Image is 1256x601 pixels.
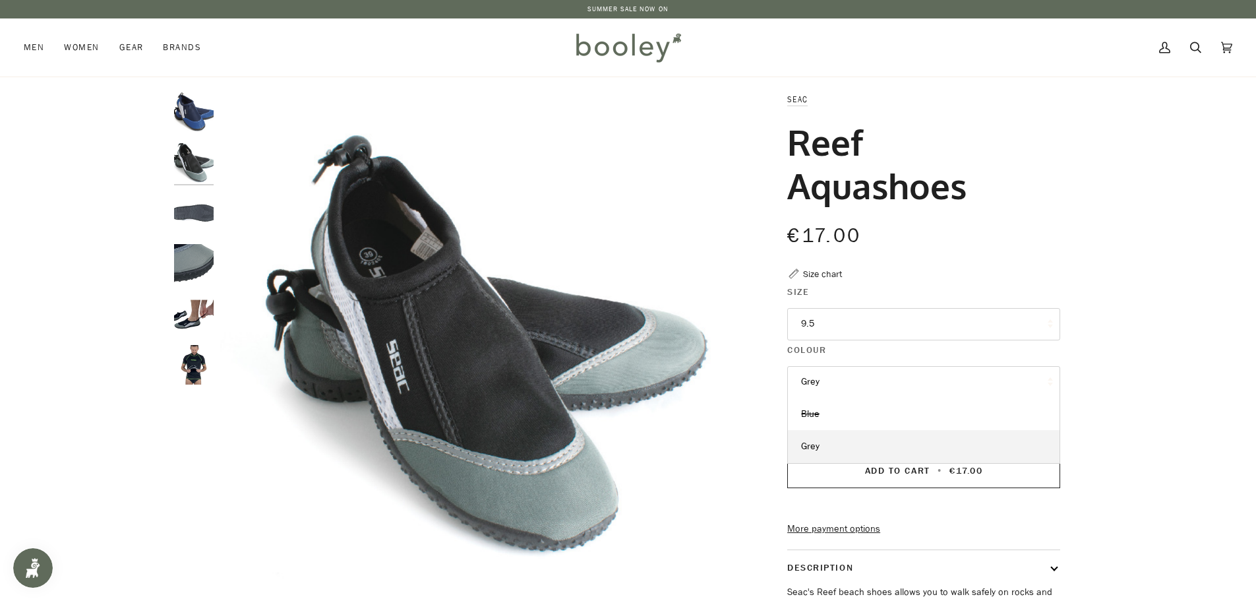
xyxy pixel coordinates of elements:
[119,41,144,54] span: Gear
[787,343,826,357] span: Colour
[865,464,930,477] span: Add to Cart
[787,550,1060,585] button: Description
[787,522,1060,536] a: More payment options
[64,41,99,54] span: Women
[163,41,201,54] span: Brands
[24,18,54,77] a: Men
[801,408,820,420] span: Blue
[787,94,808,105] a: Seac
[570,28,686,67] img: Booley
[13,548,53,588] iframe: Button to open loyalty program pop-up
[153,18,211,77] a: Brands
[174,92,214,132] img: Seac Reef Aquashoes Blue - Booley Galway
[109,18,154,77] a: Gear
[174,193,214,233] img: Seac Reef Aquashoes Grey - Booley Galway
[787,285,809,299] span: Size
[949,464,982,477] span: €17.00
[174,143,214,183] img: Seac Reef Aquashoes Grey - Booley Galway
[787,222,861,249] span: €17.00
[174,295,214,334] img: Seac Reef Aquashoes Grey - Booley Galway
[787,120,1050,207] h1: Reef Aquashoes
[788,398,1060,431] a: Blue
[587,4,669,14] a: SUMMER SALE NOW ON
[787,308,1060,340] button: 9.5
[24,41,44,54] span: Men
[788,430,1060,463] a: Grey
[54,18,109,77] a: Women
[174,345,214,385] img: Seac Reef Aquashoes Grey - Booley Galway
[174,244,214,284] img: Seac Reef Aquashoes Grey - Booley Galway
[934,464,946,477] span: •
[801,440,820,453] span: Grey
[787,366,1060,398] button: Grey
[787,453,1060,488] button: Add to Cart • €17.00
[803,267,842,281] div: Size chart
